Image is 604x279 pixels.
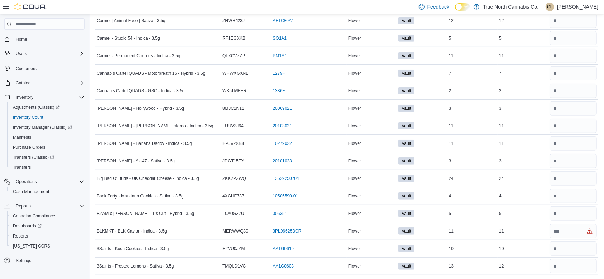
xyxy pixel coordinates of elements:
[97,193,184,199] span: Back Forty - Mandarin Cookies - Sativa - 3.5g
[498,209,548,218] div: 5
[10,212,85,220] span: Canadian Compliance
[402,70,411,77] span: Vault
[222,193,244,199] span: 4XGHE737
[1,201,87,211] button: Reports
[222,35,245,41] span: RF1EGXKB
[16,36,27,42] span: Home
[273,228,301,234] a: 3PL06625BCR
[10,187,52,196] a: Cash Management
[541,3,543,11] p: |
[10,212,58,220] a: Canadian Compliance
[348,141,361,146] span: Flower
[398,227,414,235] span: Vault
[398,175,414,182] span: Vault
[398,157,414,165] span: Vault
[7,102,87,112] a: Adjustments (Classic)
[222,228,248,234] span: MERWWQ80
[13,64,39,73] a: Customers
[498,227,548,235] div: 11
[398,17,414,24] span: Vault
[13,93,85,102] span: Inventory
[13,35,30,44] a: Home
[97,106,184,111] span: [PERSON_NAME] - Hollywood - Hybrid - 3.5g
[398,122,414,129] span: Vault
[273,70,285,76] a: 1279F
[10,133,34,142] a: Manifests
[273,123,292,129] a: 20103021
[546,3,554,11] div: Charity Larocque
[222,158,244,164] span: JDGT15EY
[13,189,49,195] span: Cash Management
[10,222,85,230] span: Dashboards
[13,64,85,73] span: Customers
[222,106,244,111] span: 8M3C1N11
[447,244,498,253] div: 10
[222,53,245,59] span: QLXCVZZP
[1,92,87,102] button: Inventory
[97,228,167,234] span: BLKMKT - BLK Caviar - Indica - 3.5g
[13,104,60,110] span: Adjustments (Classic)
[7,152,87,162] a: Transfers (Classic)
[273,106,292,111] a: 20069021
[348,35,361,41] span: Flower
[222,211,244,216] span: T0A0GZ7U
[16,258,31,264] span: Settings
[16,179,37,185] span: Operations
[402,228,411,234] span: Vault
[557,3,598,11] p: [PERSON_NAME]
[498,157,548,165] div: 3
[97,18,166,24] span: Carmel | Animal Face | Sativa - 3.5g
[13,35,85,44] span: Home
[402,123,411,129] span: Vault
[10,103,63,112] a: Adjustments (Classic)
[13,233,28,239] span: Reports
[498,174,548,183] div: 24
[483,3,538,11] p: True North Cannabis Co.
[498,16,548,25] div: 12
[402,18,411,24] span: Vault
[222,263,246,269] span: TMQLD1VC
[273,18,294,24] a: AFTC80A1
[273,246,294,251] a: AA1G0619
[7,122,87,132] a: Inventory Manager (Classic)
[10,133,85,142] span: Manifests
[7,112,87,122] button: Inventory Count
[402,105,411,112] span: Vault
[398,87,414,94] span: Vault
[97,211,194,216] span: BZAM x [PERSON_NAME] - T's Cut - Hybrid - 3.5g
[16,51,27,57] span: Users
[398,263,414,270] span: Vault
[273,88,285,94] a: 1386F
[13,256,85,265] span: Settings
[97,88,184,94] span: Cannabis Cartel QUADS - GSC - Indica - 3.5g
[402,245,411,252] span: Vault
[7,211,87,221] button: Canadian Compliance
[97,263,174,269] span: 3Saints - Frosted Lemons - Sativa - 3.5g
[398,140,414,147] span: Vault
[13,79,33,87] button: Catalog
[402,53,411,59] span: Vault
[398,35,414,42] span: Vault
[273,193,298,199] a: 10505590-01
[97,246,169,251] span: 3Saints - Kush Cookies - Indica - 3.5g
[447,69,498,78] div: 7
[498,244,548,253] div: 10
[16,203,31,209] span: Reports
[273,35,287,41] a: SO1A1
[402,140,411,147] span: Vault
[402,193,411,199] span: Vault
[547,3,552,11] span: CL
[348,88,361,94] span: Flower
[7,187,87,197] button: Cash Management
[348,193,361,199] span: Flower
[402,175,411,182] span: Vault
[447,52,498,60] div: 11
[447,104,498,113] div: 3
[447,174,498,183] div: 24
[447,34,498,43] div: 5
[13,155,54,160] span: Transfers (Classic)
[1,78,87,88] button: Catalog
[13,202,85,210] span: Reports
[10,143,85,152] span: Purchase Orders
[13,256,34,265] a: Settings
